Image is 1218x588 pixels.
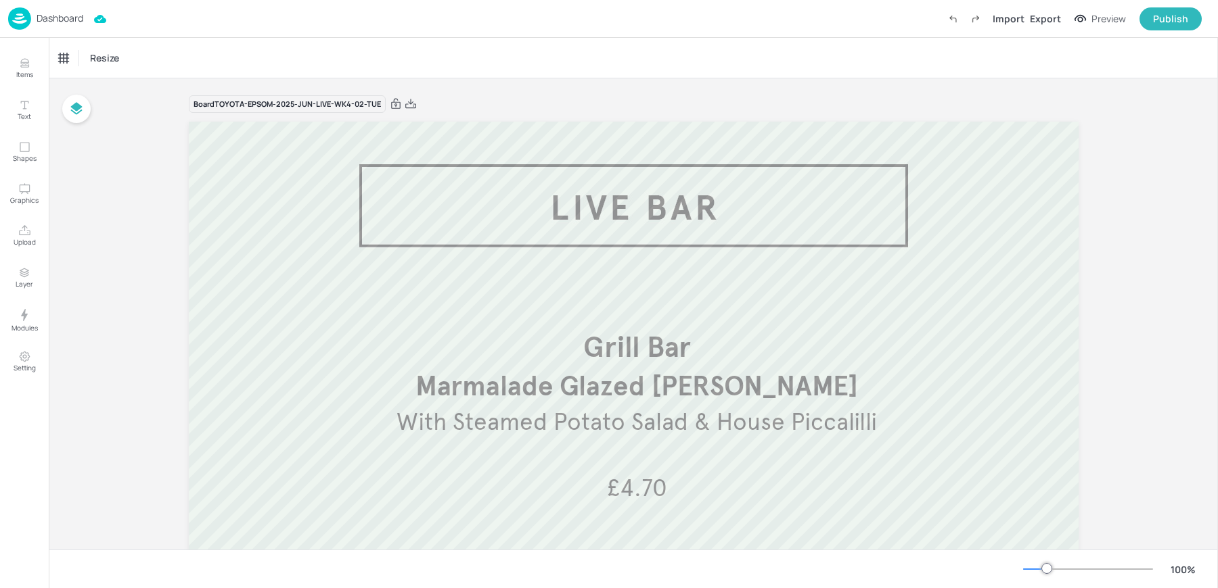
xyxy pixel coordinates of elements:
div: Publish [1153,11,1188,26]
div: Export [1030,11,1061,26]
span: Marmalade Glazed [PERSON_NAME] [415,370,858,403]
div: Import [993,11,1024,26]
div: Preview [1091,11,1126,26]
img: logo-86c26b7e.jpg [8,7,31,30]
div: 100 % [1167,562,1199,577]
button: Publish [1140,7,1202,30]
label: Redo (Ctrl + Y) [964,7,987,30]
span: With Steamed Potato Salad & House Piccalilli [397,407,877,437]
p: Dashboard [37,14,83,23]
span: Resize [87,51,122,65]
button: Preview [1066,9,1134,29]
span: Grill Bar [583,330,691,365]
span: £4.70 [607,473,667,503]
label: Undo (Ctrl + Z) [941,7,964,30]
div: Board TOYOTA-EPSOM-2025-JUN-LIVE-WK4-02-TUE [189,95,386,114]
